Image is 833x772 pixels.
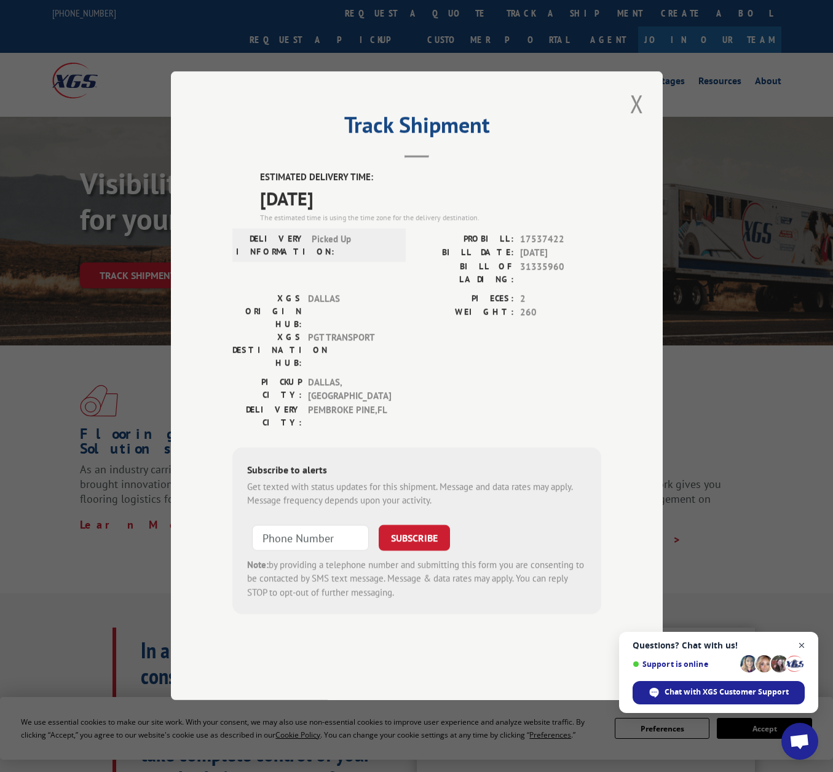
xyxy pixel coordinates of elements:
span: 260 [520,306,601,320]
h2: Track Shipment [232,116,601,140]
label: ESTIMATED DELIVERY TIME: [260,171,601,185]
div: Subscribe to alerts [247,462,586,480]
span: Chat with XGS Customer Support [633,681,805,704]
span: [DATE] [520,246,601,261]
span: 17537422 [520,232,601,246]
label: XGS ORIGIN HUB: [232,292,302,331]
label: DELIVERY INFORMATION: [236,232,306,258]
span: DALLAS , [GEOGRAPHIC_DATA] [308,376,391,403]
a: Open chat [781,723,818,760]
span: Picked Up [312,232,395,258]
label: PICKUP CITY: [232,376,302,403]
span: PGT TRANSPORT [308,331,391,369]
div: Get texted with status updates for this shipment. Message and data rates may apply. Message frequ... [247,480,586,508]
div: The estimated time is using the time zone for the delivery destination. [260,212,601,223]
strong: Note: [247,559,269,570]
button: SUBSCRIBE [379,525,450,551]
span: PEMBROKE PINE , FL [308,403,391,429]
span: Support is online [633,660,736,669]
label: WEIGHT: [417,306,514,320]
label: PIECES: [417,292,514,306]
span: 31335960 [520,260,601,286]
label: BILL OF LADING: [417,260,514,286]
input: Phone Number [252,525,369,551]
span: Chat with XGS Customer Support [665,687,789,698]
label: PROBILL: [417,232,514,246]
span: DALLAS [308,292,391,331]
label: DELIVERY CITY: [232,403,302,429]
span: [DATE] [260,184,601,212]
span: 2 [520,292,601,306]
label: XGS DESTINATION HUB: [232,331,302,369]
div: by providing a telephone number and submitting this form you are consenting to be contacted by SM... [247,558,586,600]
label: BILL DATE: [417,246,514,261]
span: Questions? Chat with us! [633,640,805,650]
button: Close modal [626,87,647,120]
